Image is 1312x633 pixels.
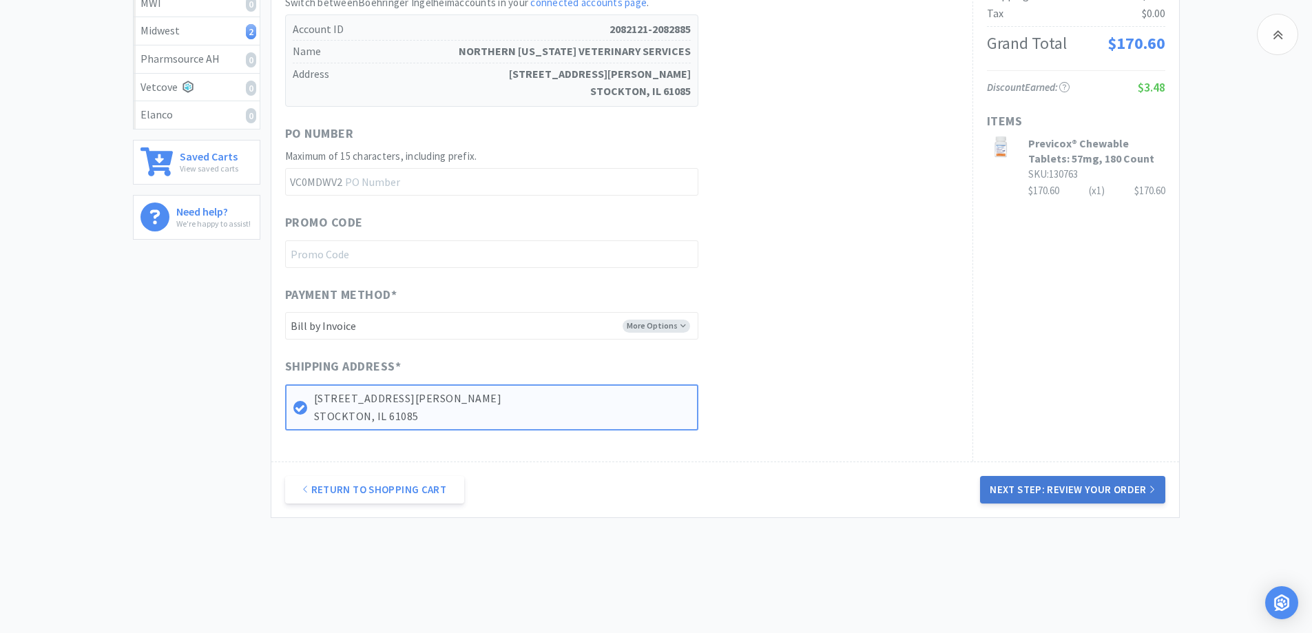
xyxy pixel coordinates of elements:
input: Promo Code [285,240,698,268]
a: Vetcove0 [134,74,260,102]
h5: Account ID [293,19,691,41]
p: [STREET_ADDRESS][PERSON_NAME] [314,390,690,408]
strong: 2082121-2082885 [610,21,691,39]
a: Midwest2 [134,17,260,45]
div: $170.60 [1028,183,1165,199]
h3: Previcox® Chewable Tablets: 57mg, 180 Count [1028,136,1165,167]
div: Open Intercom Messenger [1265,586,1298,619]
div: Grand Total [987,30,1067,56]
span: SKU: 130763 [1028,167,1078,180]
span: Payment Method * [285,285,397,305]
div: Pharmsource AH [140,50,253,68]
span: Promo Code [285,213,363,233]
a: Return to Shopping Cart [285,476,464,504]
input: PO Number [285,168,698,196]
span: Discount Earned: [987,81,1070,94]
a: Elanco0 [134,101,260,129]
a: Saved CartsView saved carts [133,140,260,185]
div: (x 1 ) [1089,183,1105,199]
i: 2 [246,24,256,39]
i: 0 [246,81,256,96]
span: Maximum of 15 characters, including prefix. [285,149,477,163]
i: 0 [246,52,256,68]
span: VC0MDWV2 [285,169,345,195]
i: 0 [246,108,256,123]
div: Vetcove [140,79,253,96]
p: View saved carts [180,162,238,175]
span: PO Number [285,124,354,144]
p: STOCKTON, IL 61085 [314,408,690,426]
button: Next Step: Review Your Order [980,476,1165,504]
div: Elanco [140,106,253,124]
span: $170.60 [1107,32,1165,54]
span: $0.00 [1142,6,1165,20]
h5: Name [293,41,691,63]
h5: Address [293,63,691,103]
p: We're happy to assist! [176,217,251,230]
div: Midwest [140,22,253,40]
strong: [STREET_ADDRESS][PERSON_NAME] STOCKTON, IL 61085 [509,65,691,101]
span: Shipping Address * [285,357,402,377]
a: Pharmsource AH0 [134,45,260,74]
h6: Saved Carts [180,147,238,162]
div: Tax [987,5,1003,23]
span: $3.48 [1138,79,1165,95]
img: a8786c28ad8642689a0890bba80e085f_355584.png [987,136,1014,158]
h6: Need help? [176,203,251,217]
h1: Items [987,112,1165,132]
div: $170.60 [1134,183,1165,199]
strong: NORTHERN [US_STATE] VETERINARY SERVICES [459,43,691,61]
